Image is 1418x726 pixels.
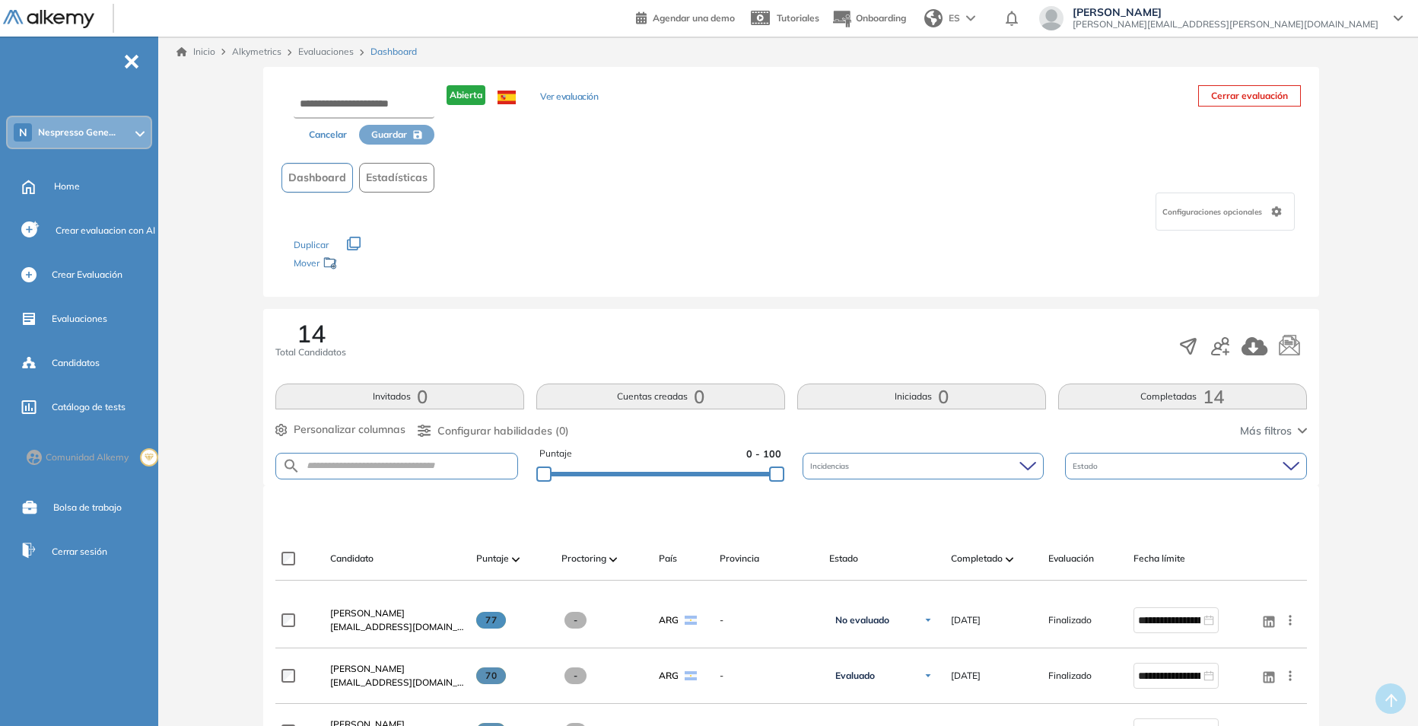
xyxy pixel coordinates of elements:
span: Estado [1073,460,1101,472]
span: Catálogo de tests [52,400,126,414]
span: Finalizado [1048,669,1092,683]
span: ARG [659,613,679,627]
button: Cerrar evaluación [1198,85,1301,107]
img: ARG [685,671,697,680]
img: [missing "en.ARROW_ALT" translation] [1006,557,1013,562]
span: Puntaje [539,447,572,461]
span: Puntaje [476,552,509,565]
span: Evaluado [835,670,875,682]
button: Onboarding [831,2,906,35]
span: [EMAIL_ADDRESS][DOMAIN_NAME] [330,620,464,634]
span: Alkymetrics [232,46,281,57]
img: [missing "en.ARROW_ALT" translation] [512,557,520,562]
img: arrow [966,15,975,21]
button: Estadísticas [359,163,434,193]
span: Personalizar columnas [294,422,405,438]
span: 77 [476,612,506,629]
a: [PERSON_NAME] [330,662,464,676]
a: Evaluaciones [298,46,354,57]
div: Incidencias [803,453,1044,479]
span: [PERSON_NAME][EMAIL_ADDRESS][PERSON_NAME][DOMAIN_NAME] [1073,18,1378,30]
span: Evaluación [1048,552,1094,565]
button: Guardar [359,125,434,145]
span: 0 - 100 [746,447,781,461]
button: Configurar habilidades (0) [418,423,569,439]
img: ESP [498,91,516,104]
img: Ícono de flecha [924,671,933,680]
span: Onboarding [856,12,906,24]
span: Candidatos [52,356,100,370]
span: Candidato [330,552,374,565]
img: SEARCH_ALT [282,457,300,476]
span: Completado [951,552,1003,565]
span: Proctoring [561,552,606,565]
button: Ver evaluación [540,90,598,106]
span: 14 [297,321,326,345]
span: Nespresso Gene... [38,126,116,139]
span: Cerrar sesión [52,545,107,559]
span: Dashboard [288,170,346,186]
div: Estado [1065,453,1306,479]
span: [DATE] [951,613,981,627]
span: 70 [476,667,506,684]
span: ES [949,11,960,25]
div: Configuraciones opcionales [1156,193,1295,231]
a: Agendar una demo [636,8,735,26]
span: Fecha límite [1133,552,1185,565]
span: Dashboard [370,45,417,59]
img: [missing "en.ARROW_ALT" translation] [609,557,617,562]
span: Duplicar [294,239,329,250]
span: ARG [659,669,679,683]
div: Mover [294,250,446,279]
span: Configuraciones opcionales [1162,206,1265,218]
span: Estado [829,552,858,565]
span: Crear evaluacion con AI [56,224,155,237]
span: País [659,552,677,565]
span: Finalizado [1048,613,1092,627]
img: Ícono de flecha [924,616,933,625]
a: Inicio [176,45,215,59]
img: ARG [685,616,697,625]
span: Crear Evaluación [52,268,122,282]
img: world [924,9,943,27]
span: Configurar habilidades (0) [437,423,569,439]
span: Tutoriales [777,12,819,24]
span: Abierta [447,85,485,105]
span: Bolsa de trabajo [53,501,122,514]
span: Provincia [720,552,759,565]
span: N [19,126,27,139]
button: Cancelar [297,125,359,145]
span: [EMAIL_ADDRESS][DOMAIN_NAME] [330,676,464,689]
img: Logo [3,10,94,29]
span: Incidencias [810,460,852,472]
button: Invitados0 [275,384,524,409]
span: Evaluaciones [52,312,107,326]
span: [PERSON_NAME] [330,663,405,674]
span: [PERSON_NAME] [330,607,405,619]
span: - [720,613,817,627]
a: [PERSON_NAME] [330,607,464,620]
span: - [564,667,587,684]
span: [DATE] [951,669,981,683]
button: Personalizar columnas [275,422,405,438]
span: No evaluado [835,614,889,626]
span: Guardar [371,128,407,142]
span: Total Candidatos [275,345,346,359]
span: - [564,612,587,629]
span: Estadísticas [366,170,428,186]
span: Agendar una demo [653,12,735,24]
button: Más filtros [1240,423,1307,439]
span: [PERSON_NAME] [1073,6,1378,18]
button: Iniciadas0 [797,384,1046,409]
span: - [720,669,817,683]
span: Más filtros [1240,423,1292,439]
button: Cuentas creadas0 [536,384,785,409]
span: Home [54,180,80,193]
button: Completadas14 [1058,384,1307,409]
button: Dashboard [281,163,353,193]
